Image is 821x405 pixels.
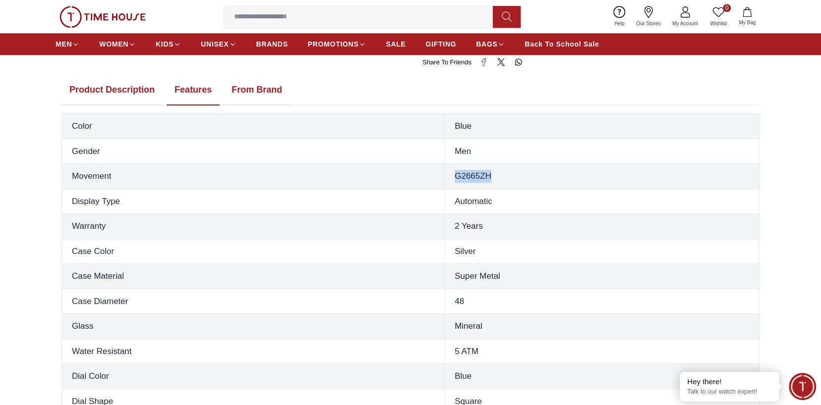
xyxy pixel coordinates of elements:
[445,239,760,264] td: Silver
[62,214,445,239] th: Warranty
[445,264,760,289] td: Super Metal
[62,239,445,264] th: Case Color
[668,20,702,27] span: My Account
[62,264,445,289] th: Case Material
[687,377,771,387] div: Hey there!
[156,35,181,53] a: KIDS
[256,35,288,53] a: BRANDS
[62,164,445,189] th: Movement
[201,39,229,49] span: UNISEX
[445,289,760,314] td: 48
[445,164,760,189] td: G2665ZH
[735,19,760,26] span: My Bag
[386,39,406,49] span: SALE
[59,6,146,28] img: ...
[687,388,771,396] p: Talk to our watch expert!
[62,314,445,339] th: Glass
[62,364,445,389] th: Dial Color
[62,139,445,164] th: Gender
[62,339,445,364] th: Water Resistant
[733,5,762,28] button: My Bag
[476,35,505,53] a: BAGS
[386,35,406,53] a: SALE
[789,373,816,400] div: Chat Widget
[425,35,456,53] a: GIFTING
[99,35,136,53] a: WOMEN
[422,57,471,67] span: Share To Friends
[704,4,733,29] a: 0Wishlist
[224,75,290,105] button: From Brand
[308,39,359,49] span: PROMOTIONS
[62,289,445,314] th: Case Diameter
[631,4,666,29] a: Our Stores
[525,39,599,49] span: Back To School Sale
[256,39,288,49] span: BRANDS
[425,39,456,49] span: GIFTING
[445,189,760,214] td: Automatic
[99,39,128,49] span: WOMEN
[633,20,664,27] span: Our Stores
[62,114,445,139] th: Color
[445,114,760,139] td: Blue
[62,189,445,214] th: Display Type
[445,139,760,164] td: Men
[445,339,760,364] td: 5 ATM
[445,314,760,339] td: Mineral
[610,20,629,27] span: Help
[476,39,497,49] span: BAGS
[56,39,72,49] span: MEN
[308,35,366,53] a: PROMOTIONS
[723,4,731,12] span: 0
[61,75,163,105] button: Product Description
[525,35,599,53] a: Back To School Sale
[156,39,174,49] span: KIDS
[56,35,79,53] a: MEN
[167,75,220,105] button: Features
[706,20,731,27] span: Wishlist
[445,214,760,239] td: 2 Years
[201,35,236,53] a: UNISEX
[445,364,760,389] td: Blue
[608,4,631,29] a: Help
